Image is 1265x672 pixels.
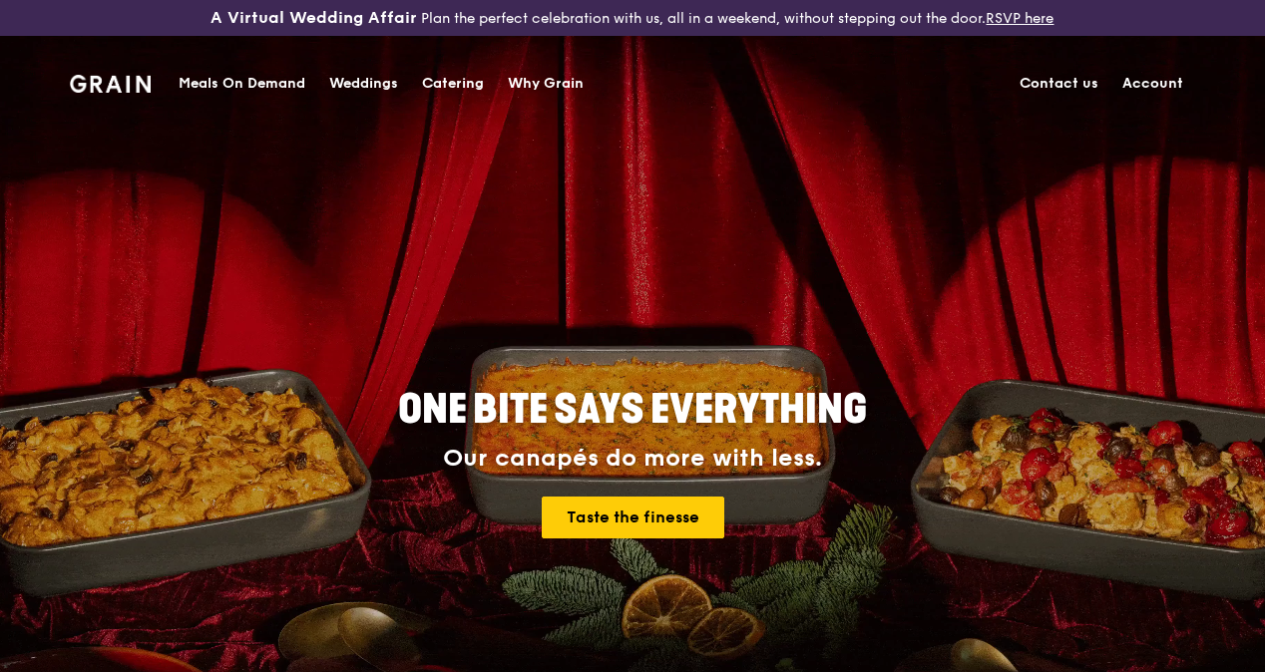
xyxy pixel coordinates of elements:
a: Contact us [1008,54,1110,114]
a: Catering [410,54,496,114]
div: Plan the perfect celebration with us, all in a weekend, without stepping out the door. [211,8,1054,28]
div: Meals On Demand [179,54,305,114]
div: Catering [422,54,484,114]
img: Grain [70,75,151,93]
a: Weddings [317,54,410,114]
a: GrainGrain [70,52,151,112]
div: Why Grain [508,54,584,114]
h3: A Virtual Wedding Affair [211,8,417,28]
a: Why Grain [496,54,596,114]
span: ONE BITE SAYS EVERYTHING [398,386,867,434]
a: RSVP here [986,10,1054,27]
div: Our canapés do more with less. [273,445,992,473]
div: Weddings [329,54,398,114]
a: Taste the finesse [542,497,724,538]
a: Account [1110,54,1195,114]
